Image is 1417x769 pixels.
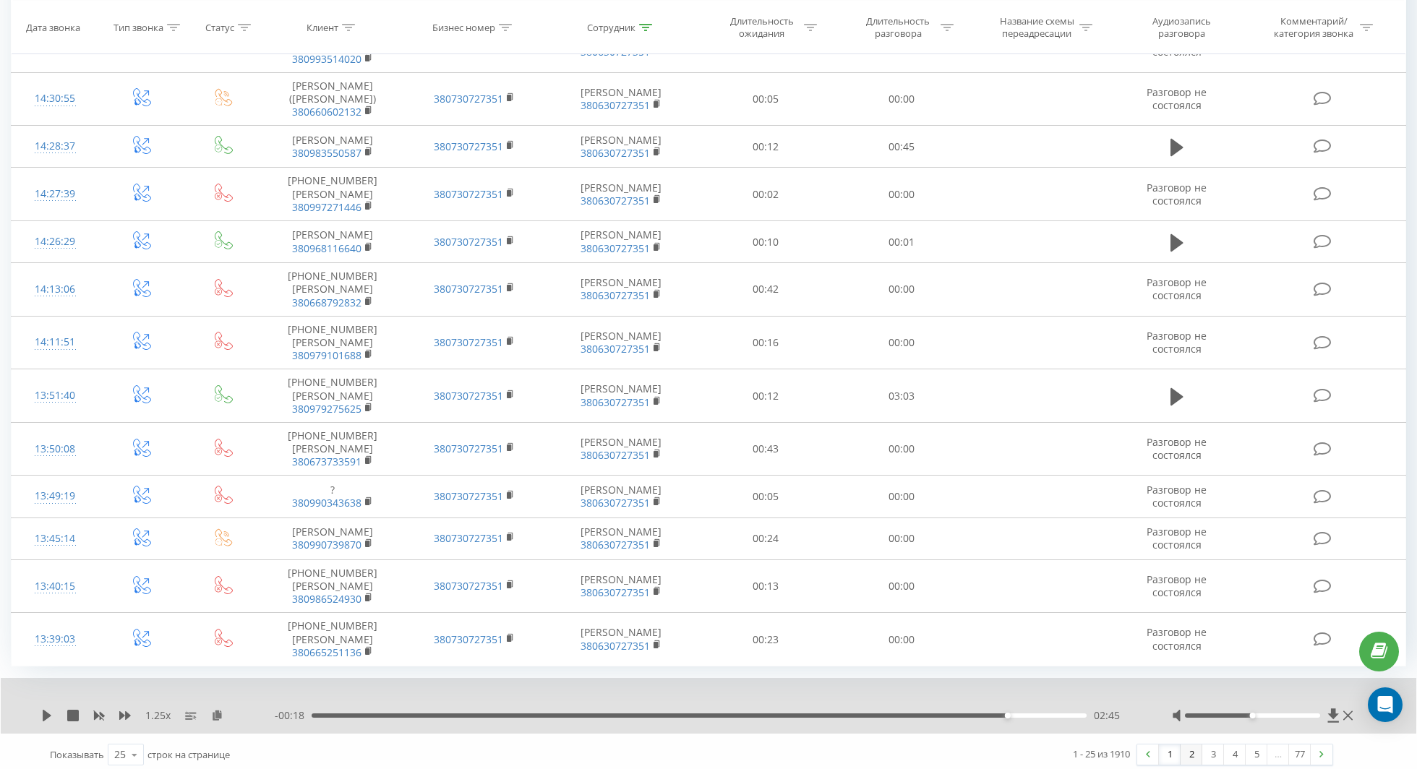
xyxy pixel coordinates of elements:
td: [PERSON_NAME] [545,72,698,126]
div: Бизнес номер [432,21,495,33]
td: [PERSON_NAME] [545,263,698,317]
span: 1.25 x [145,708,171,723]
a: 380630727351 [581,342,650,356]
td: 00:23 [698,613,834,666]
td: [PERSON_NAME] [545,369,698,423]
a: 380979101688 [292,348,361,362]
td: 00:00 [834,517,969,559]
td: [PERSON_NAME] ([PERSON_NAME]) [262,72,403,126]
a: 380730727351 [434,442,503,455]
td: 03:03 [834,369,969,423]
span: Разговор не состоялся [1147,483,1207,510]
a: 380730727351 [434,92,503,106]
a: 3 [1202,744,1224,765]
td: 00:00 [834,476,969,517]
td: [PERSON_NAME] [262,221,403,263]
a: 380665251136 [292,645,361,659]
div: Open Intercom Messenger [1368,687,1403,722]
a: 380630727351 [581,395,650,409]
div: 14:27:39 [26,180,84,208]
a: 380997271446 [292,200,361,214]
div: 14:26:29 [26,228,84,256]
td: 00:00 [834,316,969,369]
div: 13:45:14 [26,525,84,553]
a: 380630727351 [581,448,650,462]
a: 380993514020 [292,52,361,66]
td: [PERSON_NAME] [545,559,698,613]
td: [PERSON_NAME] [545,168,698,221]
td: [PERSON_NAME] [545,613,698,666]
span: Разговор не состоялся [1147,435,1207,462]
div: 13:50:08 [26,435,84,463]
td: [PERSON_NAME] [545,316,698,369]
a: 380983550587 [292,146,361,160]
td: 00:12 [698,126,834,168]
td: [PHONE_NUMBER] [PERSON_NAME] [262,316,403,369]
span: Разговор не состоялся [1147,275,1207,302]
a: 380630727351 [581,288,650,302]
td: [PERSON_NAME] [262,126,403,168]
td: [PERSON_NAME] [545,126,698,168]
div: 13:39:03 [26,625,84,653]
span: Разговор не состоялся [1147,181,1207,207]
a: 380990343638 [292,496,361,510]
td: [PERSON_NAME] [545,517,698,559]
td: [PERSON_NAME] [262,517,403,559]
td: [PERSON_NAME] [545,476,698,517]
td: 00:42 [698,263,834,317]
div: 13:51:40 [26,382,84,410]
a: 380630727351 [581,146,650,160]
td: ? [262,476,403,517]
td: 00:45 [834,126,969,168]
td: 00:10 [698,221,834,263]
div: 14:30:55 [26,85,84,113]
td: 00:05 [698,72,834,126]
a: 380979275625 [292,402,361,416]
td: [PHONE_NUMBER] [PERSON_NAME] [262,559,403,613]
a: 380730727351 [434,389,503,403]
td: [PHONE_NUMBER] [PERSON_NAME] [262,422,403,476]
a: 380630727351 [581,639,650,653]
div: Клиент [307,21,338,33]
div: Комментарий/категория звонка [1272,15,1356,40]
span: Разговор не состоялся [1147,525,1207,551]
a: 380730727351 [434,139,503,153]
div: … [1267,744,1289,765]
td: [PERSON_NAME] [545,422,698,476]
td: 00:01 [834,221,969,263]
span: Показывать [50,748,104,761]
a: 380673733591 [292,455,361,468]
td: [PHONE_NUMBER] [PERSON_NAME] [262,263,403,317]
a: 380630727351 [581,98,650,112]
td: 00:02 [698,168,834,221]
a: 380730727351 [434,531,503,545]
div: 25 [114,747,126,762]
div: Длительность разговора [860,15,937,40]
div: Название схемы переадресации [998,15,1076,40]
td: 00:13 [698,559,834,613]
div: 13:40:15 [26,572,84,601]
span: Разговор не состоялся [1147,329,1207,356]
td: 00:00 [834,613,969,666]
a: 2 [1181,744,1202,765]
td: [PHONE_NUMBER] [PERSON_NAME] [262,613,403,666]
a: 380730727351 [434,335,503,349]
a: 380630727351 [581,585,650,599]
a: 380986524930 [292,592,361,606]
span: 02:45 [1094,708,1120,723]
a: 380630727351 [581,496,650,510]
div: Сотрудник [587,21,635,33]
div: 14:13:06 [26,275,84,304]
td: 00:00 [834,263,969,317]
a: 1 [1159,744,1181,765]
a: 380660602132 [292,105,361,119]
a: 380730727351 [434,235,503,249]
a: 380730727351 [434,489,503,503]
a: 5 [1246,744,1267,765]
span: Разговор не состоялся [1147,572,1207,599]
a: 380968116640 [292,241,361,255]
td: 00:00 [834,168,969,221]
td: [PHONE_NUMBER] [PERSON_NAME] [262,369,403,423]
a: 380630727351 [581,538,650,551]
a: 77 [1289,744,1311,765]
